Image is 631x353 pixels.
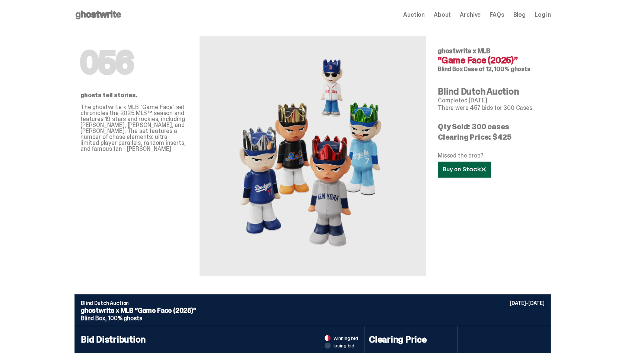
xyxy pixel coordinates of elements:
h4: Blind Dutch Auction [438,87,545,96]
a: Log in [535,12,551,18]
a: Blog [513,12,526,18]
p: There were 457 bids for 300 Cases. [438,105,545,111]
p: [DATE]-[DATE] [510,300,545,306]
h1: 056 [80,48,188,77]
p: Qty Sold: 300 cases [438,123,545,130]
span: winning bid [334,335,358,341]
p: The ghostwrite x MLB "Game Face" set chronicles the 2025 MLB™ season and features 19 stars and ro... [80,104,188,152]
span: losing bid [334,343,355,348]
p: ghostwrite x MLB “Game Face (2025)” [81,307,545,314]
h4: Clearing Price [369,335,453,344]
p: Blind Dutch Auction [81,300,545,306]
span: ghostwrite x MLB [438,47,490,55]
img: MLB&ldquo;Game Face (2025)&rdquo; [231,54,395,258]
a: FAQs [490,12,504,18]
span: 100% ghosts [108,314,142,322]
span: Case of 12, 100% ghosts [463,65,530,73]
span: Blind Box, [81,314,106,322]
p: Completed [DATE] [438,98,545,104]
p: Clearing Price: $425 [438,133,545,141]
span: Blind Box [438,65,463,73]
a: Archive [460,12,481,18]
p: ghosts tell stories. [80,92,188,98]
a: About [434,12,451,18]
p: Missed the drop? [438,153,545,159]
h4: “Game Face (2025)” [438,56,545,65]
a: Auction [403,12,425,18]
